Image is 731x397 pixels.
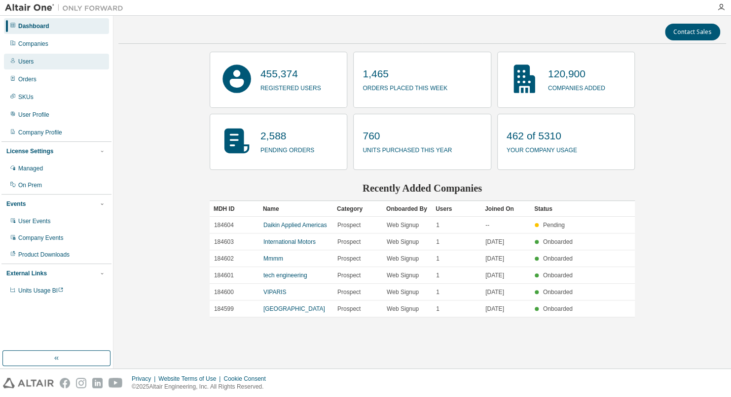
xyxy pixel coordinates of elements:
[387,288,419,296] span: Web Signup
[6,147,53,155] div: License Settings
[387,221,419,229] span: Web Signup
[210,182,635,195] h2: Recently Added Companies
[485,201,526,217] div: Joined On
[109,378,123,388] img: youtube.svg
[260,129,314,143] p: 2,588
[363,129,452,143] p: 760
[363,143,452,155] p: units purchased this year
[214,305,234,313] span: 184599
[263,238,316,245] a: International Motors
[158,375,223,383] div: Website Terms of Use
[18,22,49,30] div: Dashboard
[18,58,34,66] div: Users
[337,221,361,229] span: Prospect
[214,271,234,279] span: 184601
[548,66,605,81] p: 120,900
[132,383,272,391] p: © 2025 Altair Engineering, Inc. All Rights Reserved.
[214,255,234,263] span: 184602
[18,129,62,136] div: Company Profile
[543,255,573,262] span: Onboarded
[436,288,439,296] span: 1
[387,238,419,246] span: Web Signup
[548,81,605,93] p: companies added
[485,255,504,263] span: [DATE]
[18,287,64,294] span: Units Usage BI
[214,221,234,229] span: 184604
[337,288,361,296] span: Prospect
[3,378,54,388] img: altair_logo.svg
[260,143,314,155] p: pending orders
[485,305,504,313] span: [DATE]
[543,289,573,296] span: Onboarded
[436,255,439,263] span: 1
[60,378,70,388] img: facebook.svg
[387,255,419,263] span: Web Signup
[485,221,489,229] span: --
[260,81,321,93] p: registered users
[507,143,577,155] p: your company usage
[436,201,477,217] div: Users
[436,221,439,229] span: 1
[18,234,63,242] div: Company Events
[485,271,504,279] span: [DATE]
[436,305,439,313] span: 1
[18,181,42,189] div: On Prem
[18,40,48,48] div: Companies
[6,269,47,277] div: External Links
[18,75,37,83] div: Orders
[18,251,70,259] div: Product Downloads
[387,271,419,279] span: Web Signup
[6,200,26,208] div: Events
[337,271,361,279] span: Prospect
[263,255,283,262] a: Mmmm
[92,378,103,388] img: linkedin.svg
[543,238,573,245] span: Onboarded
[214,238,234,246] span: 184603
[263,222,327,229] a: Daikin Applied Americas
[132,375,158,383] div: Privacy
[5,3,128,13] img: Altair One
[18,217,50,225] div: User Events
[18,165,43,172] div: Managed
[386,201,428,217] div: Onboarded By
[507,129,577,143] p: 462 of 5310
[436,238,439,246] span: 1
[263,201,329,217] div: Name
[76,378,86,388] img: instagram.svg
[337,201,378,217] div: Category
[363,66,447,81] p: 1,465
[260,66,321,81] p: 455,374
[337,255,361,263] span: Prospect
[363,81,447,93] p: orders placed this week
[534,201,576,217] div: Status
[263,305,325,312] a: [GEOGRAPHIC_DATA]
[485,238,504,246] span: [DATE]
[337,238,361,246] span: Prospect
[543,272,573,279] span: Onboarded
[18,111,49,119] div: User Profile
[436,271,439,279] span: 1
[214,201,255,217] div: MDH ID
[223,375,271,383] div: Cookie Consent
[387,305,419,313] span: Web Signup
[263,272,307,279] a: tech engineering
[214,288,234,296] span: 184600
[665,24,720,40] button: Contact Sales
[263,289,286,296] a: VIPARIS
[18,93,34,101] div: SKUs
[543,305,573,312] span: Onboarded
[543,222,565,229] span: Pending
[337,305,361,313] span: Prospect
[485,288,504,296] span: [DATE]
